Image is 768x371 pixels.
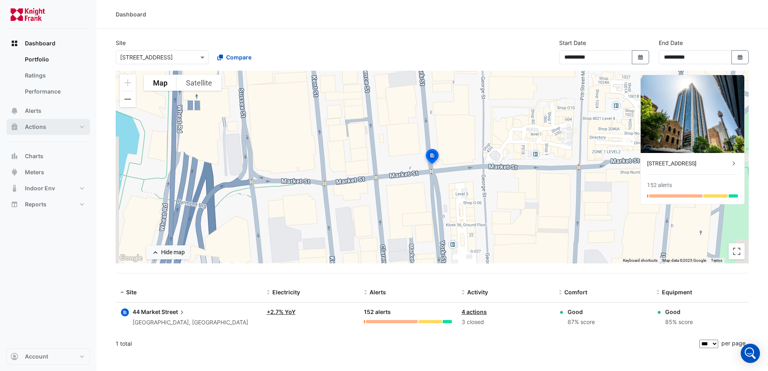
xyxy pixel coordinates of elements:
div: 152 alerts [647,181,672,190]
span: Electricity [272,289,300,296]
app-icon: Indoor Env [10,184,18,192]
span: Dashboard [25,39,55,47]
div: [GEOGRAPHIC_DATA], [GEOGRAPHIC_DATA] [133,318,248,327]
button: Account [6,349,90,365]
fa-icon: Select Date [737,54,744,61]
fa-icon: Select Date [637,54,644,61]
span: Compare [226,53,251,61]
button: Keyboard shortcuts [623,258,658,263]
span: Indoor Env [25,184,55,192]
div: 1 total [116,334,698,354]
app-icon: Actions [10,123,18,131]
app-icon: Charts [10,152,18,160]
app-icon: Reports [10,200,18,208]
span: Meters [25,168,44,176]
a: Ratings [18,67,90,84]
span: Street [161,308,186,316]
div: 3 closed [462,318,549,327]
button: Meters [6,164,90,180]
div: Good [665,308,693,316]
span: Account [25,353,48,361]
button: Show satellite imagery [177,75,221,91]
div: Open Intercom Messenger [741,344,760,363]
button: Show street map [144,75,177,91]
img: site-pin-selected.svg [423,148,441,167]
button: Actions [6,119,90,135]
button: Dashboard [6,35,90,51]
span: Reports [25,200,47,208]
button: Compare [212,50,257,64]
app-icon: Meters [10,168,18,176]
div: 152 alerts [364,308,451,317]
span: 44 Market [133,308,160,315]
span: Map data ©2025 Google [662,258,706,263]
button: Indoor Env [6,180,90,196]
div: Good [568,308,595,316]
label: Start Date [559,39,586,47]
span: Alerts [370,289,386,296]
div: Dashboard [6,51,90,103]
div: Hide map [161,248,185,257]
span: Activity [467,289,488,296]
div: 85% score [665,318,693,327]
span: Actions [25,123,46,131]
a: Open this area in Google Maps (opens a new window) [118,253,144,263]
img: Company Logo [10,6,46,22]
a: Terms (opens in new tab) [711,258,722,263]
label: End Date [659,39,683,47]
div: [STREET_ADDRESS] [647,159,730,168]
span: Equipment [662,289,692,296]
span: per page [721,340,746,347]
button: Zoom out [120,91,136,107]
a: Portfolio [18,51,90,67]
button: Toggle fullscreen view [729,243,745,259]
img: Google [118,253,144,263]
div: Dashboard [116,10,146,18]
span: Site [126,289,137,296]
button: Hide map [146,245,190,259]
a: 4 actions [462,308,487,315]
img: 44 Market Street [641,75,744,153]
a: +2.7% YoY [267,308,296,315]
a: Performance [18,84,90,100]
button: Charts [6,148,90,164]
button: Reports [6,196,90,212]
app-icon: Alerts [10,107,18,115]
span: Charts [25,152,43,160]
span: Alerts [25,107,41,115]
label: Site [116,39,126,47]
button: Zoom in [120,75,136,91]
span: Comfort [564,289,587,296]
div: 87% score [568,318,595,327]
app-icon: Dashboard [10,39,18,47]
button: Alerts [6,103,90,119]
